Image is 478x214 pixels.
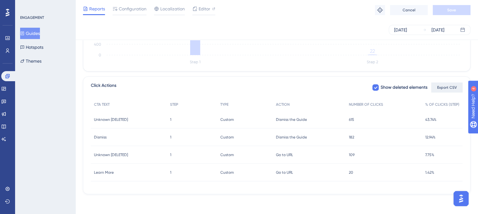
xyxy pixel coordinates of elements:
span: 1 [170,152,171,157]
span: % OF CLICKS (STEP) [425,102,459,107]
button: Save [433,5,470,15]
span: Cancel [403,8,415,13]
div: 4 [44,3,46,8]
tspan: 0 [99,53,101,57]
span: Custom [220,152,234,157]
span: 7.75% [425,152,434,157]
div: [DATE] [394,26,407,34]
span: Need Help? [15,2,39,9]
span: 1 [170,135,171,140]
span: Go to URL [276,170,293,175]
button: Cancel [390,5,428,15]
button: Export CSV [431,82,463,93]
tspan: 22 [370,48,375,54]
span: 12.94% [425,135,436,140]
span: Learn More [94,170,114,175]
span: 1.42% [425,170,434,175]
span: CTA TEXT [94,102,110,107]
span: Save [447,8,456,13]
span: 1 [170,117,171,122]
span: 43.74% [425,117,437,122]
span: Unknown [DELETED] [94,117,128,122]
span: Dismiss the Guide [276,117,307,122]
tspan: Step 2 [367,60,378,64]
span: STEP [170,102,178,107]
span: 1 [170,170,171,175]
button: Hotspots [20,42,43,53]
span: ACTION [276,102,289,107]
span: 182 [349,135,354,140]
span: Localization [160,5,185,13]
span: Editor [199,5,210,13]
button: Guides [20,28,40,39]
span: 615 [349,117,354,122]
span: NUMBER OF CLICKS [349,102,383,107]
span: TYPE [220,102,228,107]
span: Reports [89,5,105,13]
span: Go to URL [276,152,293,157]
button: Themes [20,55,41,67]
span: Dismiss [94,135,107,140]
tspan: Step 1 [190,60,201,64]
span: Dismiss the Guide [276,135,307,140]
span: Custom [220,170,234,175]
span: Export CSV [437,85,457,90]
div: ENGAGEMENT [20,15,44,20]
span: 20 [349,170,353,175]
tspan: 400 [94,42,101,47]
span: Configuration [119,5,146,13]
span: Custom [220,135,234,140]
iframe: UserGuiding AI Assistant Launcher [452,189,470,208]
span: Unknown [DELETED] [94,152,128,157]
span: Custom [220,117,234,122]
span: 109 [349,152,354,157]
span: Show deleted elements [381,84,427,91]
div: [DATE] [431,26,444,34]
span: Click Actions [91,82,116,93]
